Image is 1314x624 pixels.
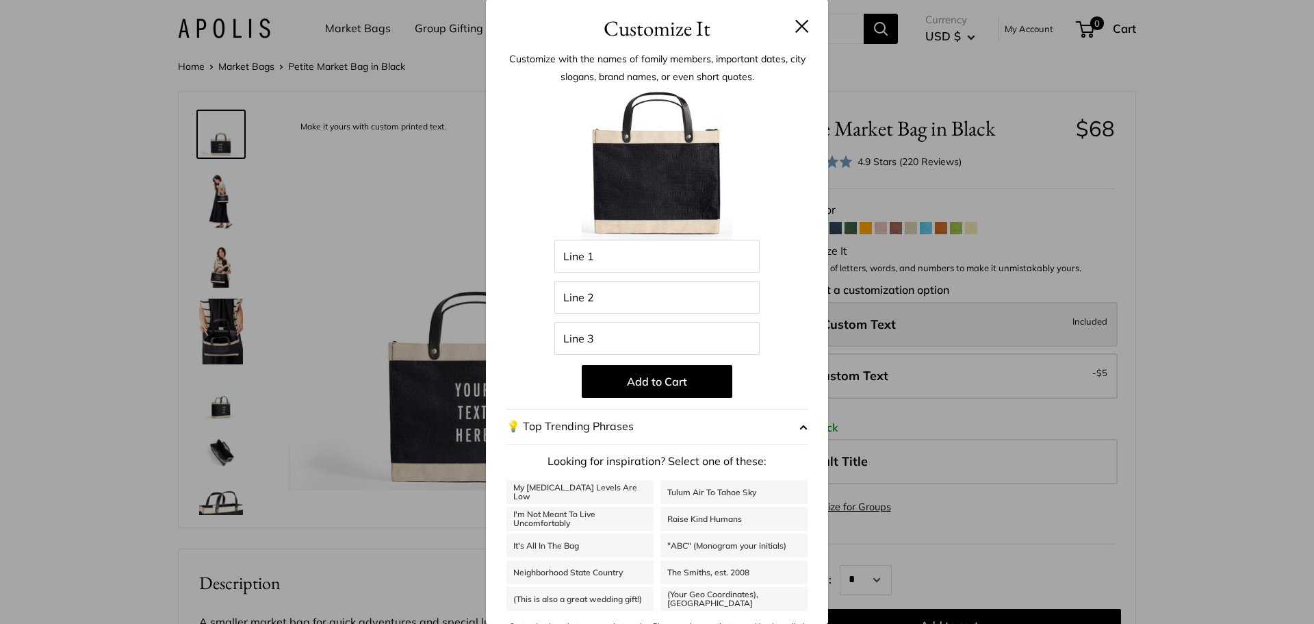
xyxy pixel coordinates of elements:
[506,560,654,584] a: Neighborhood State Country
[506,507,654,531] a: I'm Not Meant To Live Uncomfortably
[660,480,808,504] a: Tulum Air To Tahoe Sky
[506,451,808,472] p: Looking for inspiration? Select one of these:
[582,365,732,398] button: Add to Cart
[660,560,808,584] a: The Smiths, est. 2008
[660,534,808,558] a: "ABC" (Monogram your initials)
[660,507,808,531] a: Raise Kind Humans
[506,587,654,611] a: (This is also a great wedding gift!)
[506,409,808,445] button: 💡 Top Trending Phrases
[506,12,808,45] h3: Customize It
[506,480,654,504] a: My [MEDICAL_DATA] Levels Are Low
[582,89,732,240] img: Blank_Product.005_02.jpg
[506,534,654,558] a: It's All In The Bag
[506,50,808,86] p: Customize with the names of family members, important dates, city slogans, brand names, or even s...
[660,587,808,611] a: (Your Geo Coordinates), [GEOGRAPHIC_DATA]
